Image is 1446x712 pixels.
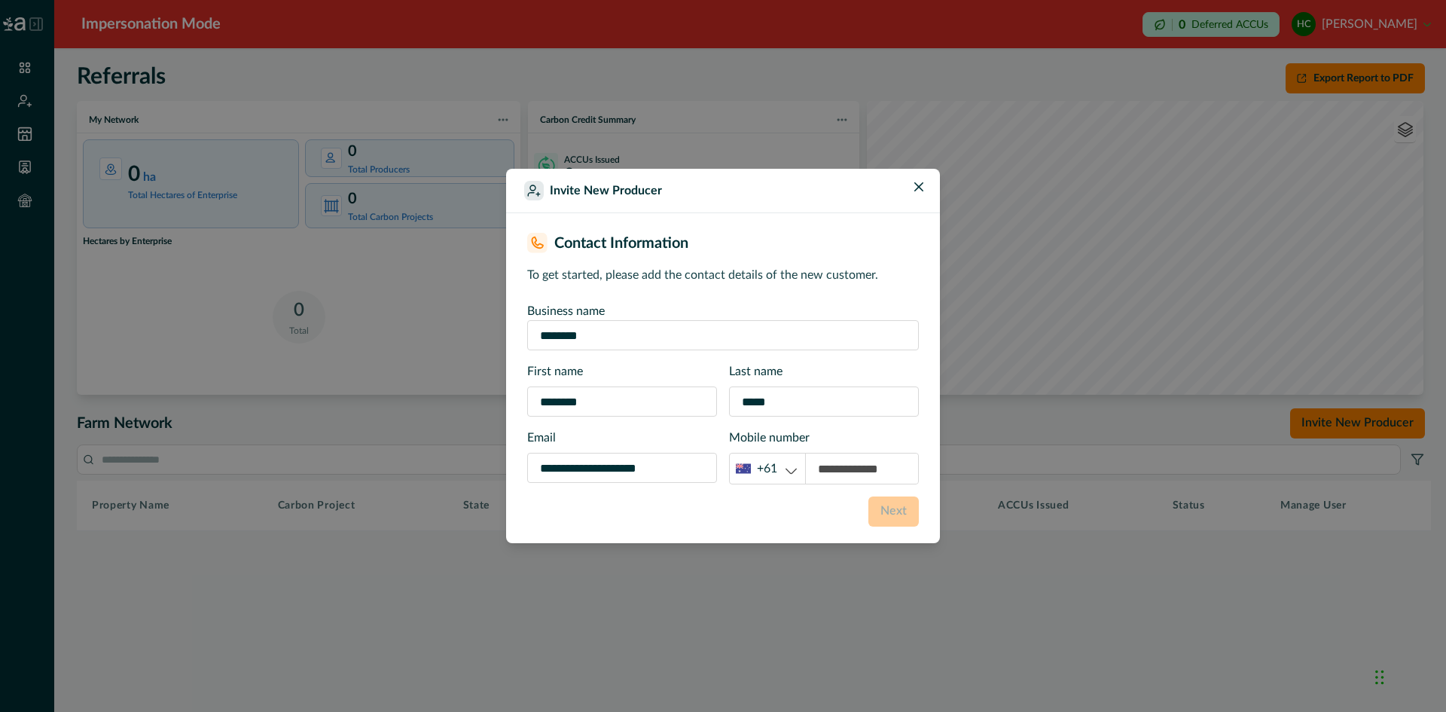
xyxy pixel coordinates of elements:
[554,234,688,252] h2: Contact Information
[1375,655,1384,700] div: Drag
[1371,640,1446,712] iframe: Chat Widget
[527,302,919,320] p: Business name
[527,362,717,380] p: First name
[868,497,919,527] button: Next
[527,266,919,284] p: To get started, please add the contact details of the new customer.
[550,182,662,200] p: Invite New Producer
[729,362,919,380] p: Last name
[907,175,931,199] button: Close
[527,429,717,447] p: Email
[729,429,919,447] p: Mobile number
